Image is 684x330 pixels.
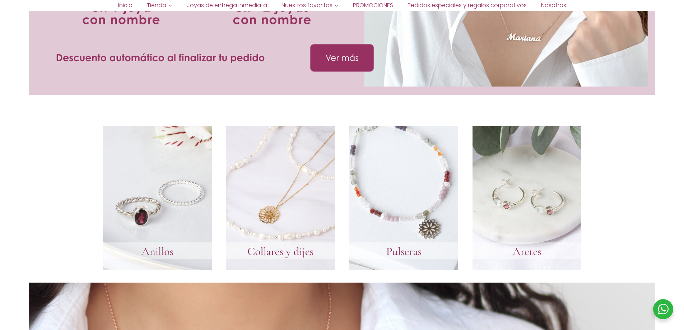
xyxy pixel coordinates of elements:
[118,1,132,9] span: Inicio
[408,1,527,9] span: Pedidos especiales y regalos corporativos
[147,1,166,9] span: Tienda
[541,1,566,9] span: Nosotros
[187,1,267,9] span: Joyas de entrega inmediata
[281,1,332,9] span: Nuestros favoritos
[353,1,393,9] span: PROMOCIONES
